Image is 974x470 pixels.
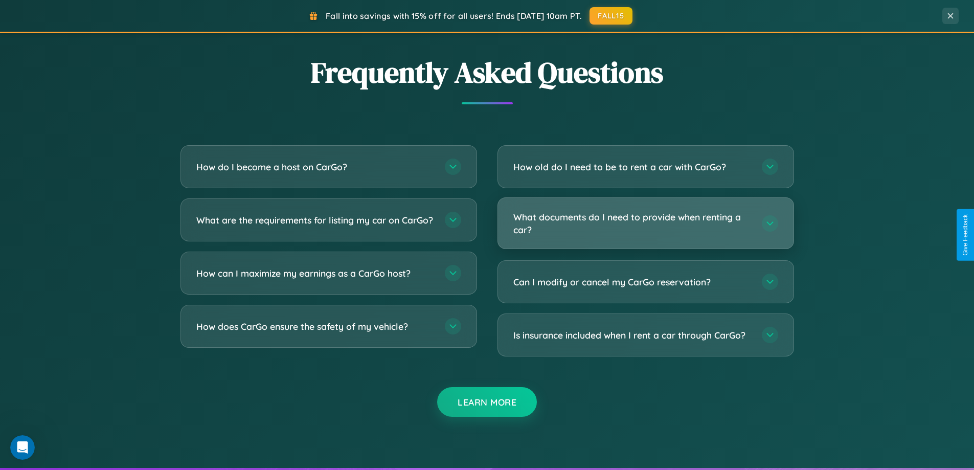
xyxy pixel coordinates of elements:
div: Give Feedback [962,214,969,256]
h3: How can I maximize my earnings as a CarGo host? [196,267,435,280]
h3: Is insurance included when I rent a car through CarGo? [513,329,752,342]
iframe: Intercom live chat [10,435,35,460]
h2: Frequently Asked Questions [180,53,794,92]
h3: What are the requirements for listing my car on CarGo? [196,214,435,227]
h3: Can I modify or cancel my CarGo reservation? [513,276,752,288]
span: Fall into savings with 15% off for all users! Ends [DATE] 10am PT. [326,11,582,21]
h3: How do I become a host on CarGo? [196,161,435,173]
button: FALL15 [590,7,632,25]
h3: What documents do I need to provide when renting a car? [513,211,752,236]
h3: How does CarGo ensure the safety of my vehicle? [196,320,435,333]
button: Learn More [437,387,537,417]
h3: How old do I need to be to rent a car with CarGo? [513,161,752,173]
